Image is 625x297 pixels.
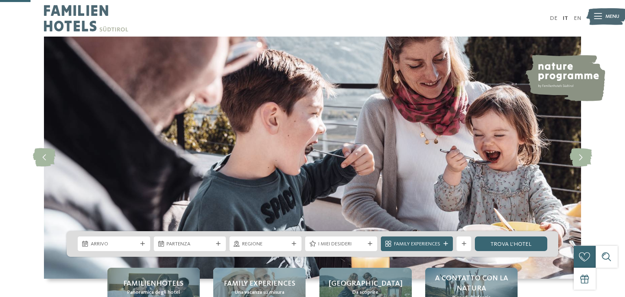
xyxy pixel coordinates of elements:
span: Family Experiences [394,241,440,248]
span: Family experiences [224,279,295,289]
span: Partenza [166,241,213,248]
span: [GEOGRAPHIC_DATA] [329,279,402,289]
span: Una vacanza su misura [235,289,284,296]
span: I miei desideri [318,241,365,248]
span: Panoramica degli hotel [127,289,180,296]
span: Da scoprire [352,289,378,296]
span: Menu [605,13,619,20]
a: trova l’hotel [475,236,547,251]
a: EN [574,15,581,21]
a: IT [563,15,568,21]
a: DE [550,15,557,21]
span: A contatto con la natura [433,273,510,294]
span: Familienhotels [123,279,184,289]
span: Regione [242,241,288,248]
img: nature programme by Familienhotels Südtirol [524,55,605,101]
img: Family hotel Alto Adige: the happy family places! [44,37,581,279]
span: Arrivo [91,241,137,248]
